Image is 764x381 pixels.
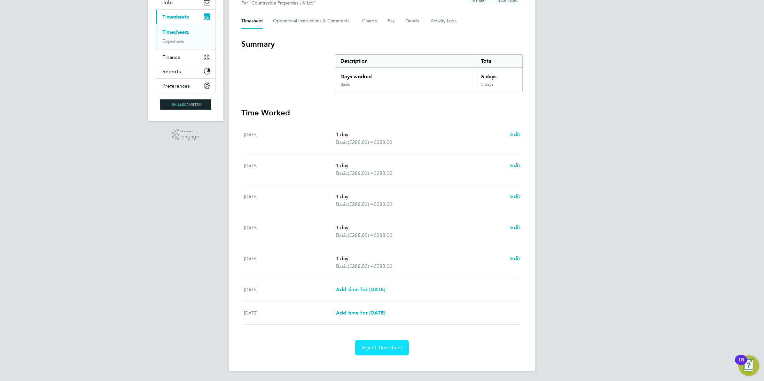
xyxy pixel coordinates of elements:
[244,286,336,293] div: [DATE]
[476,55,522,67] div: Total
[374,201,392,207] span: £288.00
[241,13,263,29] button: Timesheet
[336,310,385,316] span: Add time for [DATE]
[362,345,403,351] span: Reject Timesheet
[241,39,523,49] h3: Summary
[336,169,348,177] span: Basic
[244,224,336,239] div: [DATE]
[355,340,409,355] button: Reject Timesheet
[335,55,476,67] div: Description
[348,139,374,145] span: (£288.00) =
[181,134,199,140] span: Engage
[336,162,505,169] p: 1 day
[348,170,374,176] span: (£288.00) =
[162,29,189,35] a: Timesheets
[510,162,520,168] span: Edit
[172,129,199,141] a: Powered byEngage
[374,170,392,176] span: £288.00
[156,50,215,64] button: Finance
[348,201,374,207] span: (£288.00) =
[156,10,215,24] button: Timesheets
[510,224,520,231] a: Edit
[431,13,457,29] button: Activity Logs
[244,162,336,177] div: [DATE]
[156,99,216,110] a: Go to home page
[738,355,759,376] button: Open Resource Center, 10 new notifications
[510,255,520,261] span: Edit
[162,54,180,60] span: Finance
[510,255,520,262] a: Edit
[156,79,215,93] button: Preferences
[156,24,215,50] div: Timesheets
[336,224,505,231] p: 1 day
[244,193,336,208] div: [DATE]
[510,193,520,200] a: Edit
[160,99,211,110] img: skilledcareers-logo-retina.png
[162,14,189,20] span: Timesheets
[476,68,522,82] div: 5 days
[406,13,420,29] button: Details
[244,309,336,317] div: [DATE]
[336,138,348,146] span: Basic
[273,13,352,29] button: Operational Instructions & Comments
[476,82,522,92] div: 5 days
[336,255,505,262] p: 1 day
[241,39,523,355] section: Timesheet
[340,82,350,87] div: Basic
[336,262,348,270] span: Basic
[336,309,385,317] a: Add time for [DATE]
[336,131,505,138] p: 1 day
[336,200,348,208] span: Basic
[374,263,392,269] span: £288.00
[241,108,523,118] h3: Time Worked
[335,54,523,92] div: Summary
[244,131,336,146] div: [DATE]
[388,13,395,29] button: Pay
[181,129,199,134] span: Powered by
[348,232,374,238] span: (£288.00) =
[162,83,190,89] span: Preferences
[510,224,520,230] span: Edit
[336,231,348,239] span: Basic
[510,193,520,199] span: Edit
[374,232,392,238] span: £288.00
[335,68,476,82] div: Days worked
[510,131,520,138] a: Edit
[156,64,215,78] button: Reports
[162,38,184,44] a: Expenses
[738,360,744,368] div: 10
[336,286,385,293] a: Add time for [DATE]
[362,13,378,29] button: Charge
[241,0,333,6] div: For "Countryside Properties UK Ltd"
[374,139,392,145] span: £288.00
[336,193,505,200] p: 1 day
[510,162,520,169] a: Edit
[162,68,181,74] span: Reports
[244,255,336,270] div: [DATE]
[336,286,385,292] span: Add time for [DATE]
[348,263,374,269] span: (£288.00) =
